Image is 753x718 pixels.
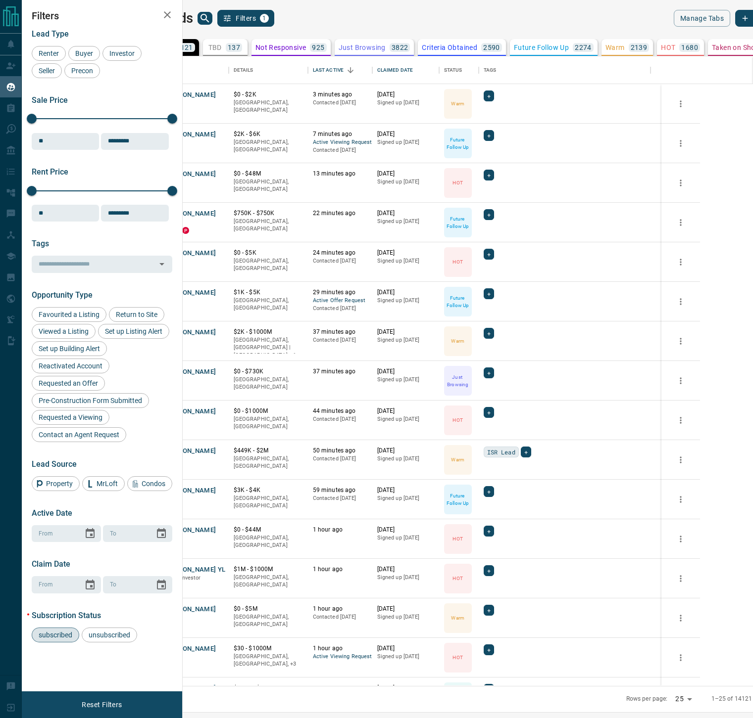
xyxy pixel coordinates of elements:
[164,90,216,100] button: [PERSON_NAME]
[484,565,494,576] div: +
[377,526,434,534] p: [DATE]
[234,494,303,510] p: [GEOGRAPHIC_DATA], [GEOGRAPHIC_DATA]
[164,605,216,614] button: [PERSON_NAME]
[484,130,494,141] div: +
[313,613,367,621] p: Contacted [DATE]
[313,653,367,661] span: Active Viewing Request
[313,644,367,653] p: 1 hour ago
[313,249,367,257] p: 24 minutes ago
[313,447,367,455] p: 50 minutes ago
[487,210,491,220] span: +
[377,297,434,305] p: Signed up [DATE]
[392,44,408,51] p: 3822
[313,494,367,502] p: Contacted [DATE]
[261,15,268,22] span: 1
[32,167,68,177] span: Rent Price
[234,99,303,114] p: [GEOGRAPHIC_DATA], [GEOGRAPHIC_DATA]
[377,170,434,178] p: [DATE]
[487,645,491,655] span: +
[673,532,688,546] button: more
[234,613,303,628] p: [GEOGRAPHIC_DATA], [GEOGRAPHIC_DATA]
[80,575,100,595] button: Choose date
[673,571,688,586] button: more
[377,415,434,423] p: Signed up [DATE]
[234,138,303,154] p: [GEOGRAPHIC_DATA], [GEOGRAPHIC_DATA]
[32,459,77,469] span: Lead Source
[452,535,462,542] p: HOT
[313,486,367,494] p: 59 minutes ago
[32,95,68,105] span: Sale Price
[112,311,161,318] span: Return to Site
[484,407,494,418] div: +
[32,46,66,61] div: Renter
[164,565,226,575] button: [PERSON_NAME] YL
[711,695,753,703] p: 1–25 of 14121
[217,10,274,27] button: Filters1
[234,447,303,455] p: $449K - $2M
[313,257,367,265] p: Contacted [DATE]
[255,44,306,51] p: Not Responsive
[313,130,367,138] p: 7 minutes ago
[35,362,106,370] span: Reactivated Account
[377,534,434,542] p: Signed up [DATE]
[234,407,303,415] p: $0 - $1000M
[164,249,216,258] button: [PERSON_NAME]
[164,367,216,377] button: [PERSON_NAME]
[487,526,491,536] span: +
[673,334,688,349] button: more
[234,297,303,312] p: [GEOGRAPHIC_DATA], [GEOGRAPHIC_DATA]
[484,526,494,537] div: +
[445,294,471,309] p: Future Follow Up
[32,508,72,518] span: Active Date
[234,257,303,272] p: [GEOGRAPHIC_DATA], [GEOGRAPHIC_DATA]
[445,492,471,507] p: Future Follow Up
[32,324,96,339] div: Viewed a Listing
[234,653,303,668] p: Etobicoke, North York, Toronto
[452,654,462,661] p: HOT
[451,100,464,107] p: Warm
[484,56,497,84] div: Tags
[68,67,97,75] span: Precon
[377,257,434,265] p: Signed up [DATE]
[673,136,688,151] button: more
[313,297,367,305] span: Active Offer Request
[484,288,494,299] div: +
[75,696,128,713] button: Reset Filters
[198,12,212,25] button: search button
[377,494,434,502] p: Signed up [DATE]
[234,486,303,494] p: $3K - $4K
[487,131,491,140] span: +
[308,56,372,84] div: Last Active
[377,178,434,186] p: Signed up [DATE]
[483,44,500,51] p: 2590
[32,307,106,322] div: Favourited a Listing
[32,290,93,300] span: Opportunity Type
[234,249,303,257] p: $0 - $5K
[164,684,216,693] button: [PERSON_NAME]
[479,56,651,84] div: Tags
[32,63,62,78] div: Seller
[234,455,303,470] p: [GEOGRAPHIC_DATA], [GEOGRAPHIC_DATA]
[164,328,216,337] button: [PERSON_NAME]
[313,209,367,218] p: 22 minutes ago
[234,328,303,336] p: $2K - $1000M
[422,44,477,51] p: Criteria Obtained
[673,176,688,190] button: more
[575,44,592,51] p: 2274
[484,328,494,339] div: +
[32,628,79,642] div: subscribed
[484,644,494,655] div: +
[313,288,367,297] p: 29 minutes ago
[98,324,169,339] div: Set up Listing Alert
[32,10,172,22] h2: Filters
[487,170,491,180] span: +
[445,136,471,151] p: Future Follow Up
[377,653,434,661] p: Signed up [DATE]
[32,359,109,373] div: Reactivated Account
[313,170,367,178] p: 13 minutes ago
[484,209,494,220] div: +
[234,526,303,534] p: $0 - $44M
[313,328,367,336] p: 37 minutes ago
[35,431,123,439] span: Contact an Agent Request
[101,327,166,335] span: Set up Listing Alert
